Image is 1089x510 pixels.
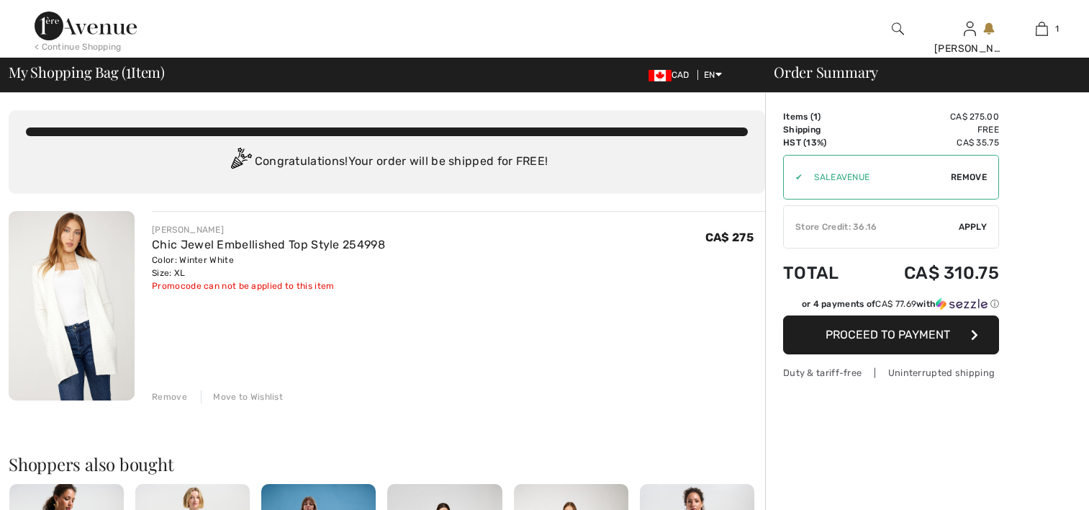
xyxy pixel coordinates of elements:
[9,211,135,401] img: Chic Jewel Embellished Top Style 254998
[959,220,988,233] span: Apply
[934,41,1005,56] div: [PERSON_NAME]
[784,220,959,233] div: Store Credit: 36.16
[126,61,131,80] span: 1
[26,148,748,176] div: Congratulations! Your order will be shipped for FREE!
[201,390,283,403] div: Move to Wishlist
[9,65,165,79] span: My Shopping Bag ( Item)
[783,110,863,123] td: Items ( )
[35,40,122,53] div: < Continue Shopping
[783,316,999,354] button: Proceed to Payment
[863,136,999,149] td: CA$ 35.75
[1006,20,1077,37] a: 1
[892,20,904,37] img: search the website
[863,249,999,297] td: CA$ 310.75
[964,20,976,37] img: My Info
[863,123,999,136] td: Free
[875,299,916,309] span: CA$ 77.69
[803,156,951,199] input: Promo code
[649,70,672,81] img: Canadian Dollar
[1055,22,1059,35] span: 1
[226,148,255,176] img: Congratulation2.svg
[826,328,950,341] span: Proceed to Payment
[9,455,765,473] h2: Shoppers also bought
[863,110,999,123] td: CA$ 275.00
[152,223,385,236] div: [PERSON_NAME]
[152,279,385,292] div: Promocode can not be applied to this item
[152,238,385,251] a: Chic Jewel Embellished Top Style 254998
[1036,20,1048,37] img: My Bag
[152,254,385,279] div: Color: Winter White Size: XL
[783,136,863,149] td: HST (13%)
[936,297,988,310] img: Sezzle
[784,171,803,184] div: ✔
[649,70,695,80] span: CAD
[152,390,187,403] div: Remove
[35,12,137,40] img: 1ère Avenue
[802,297,999,310] div: or 4 payments of with
[813,112,818,122] span: 1
[783,123,863,136] td: Shipping
[704,70,722,80] span: EN
[705,231,754,244] span: CA$ 275
[783,366,999,380] div: Duty & tariff-free | Uninterrupted shipping
[756,65,1080,79] div: Order Summary
[951,171,987,184] span: Remove
[783,249,863,297] td: Total
[964,22,976,35] a: Sign In
[783,297,999,316] div: or 4 payments ofCA$ 77.69withSezzle Click to learn more about Sezzle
